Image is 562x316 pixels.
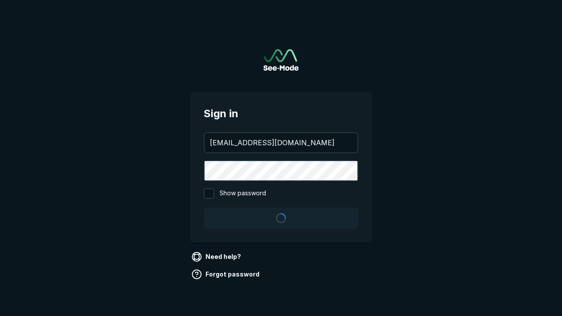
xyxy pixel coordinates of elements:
img: See-Mode Logo [263,49,299,71]
a: Forgot password [190,267,263,281]
span: Show password [220,188,266,199]
span: Sign in [204,106,358,122]
input: your@email.com [205,133,357,152]
a: Go to sign in [263,49,299,71]
a: Need help? [190,250,245,264]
